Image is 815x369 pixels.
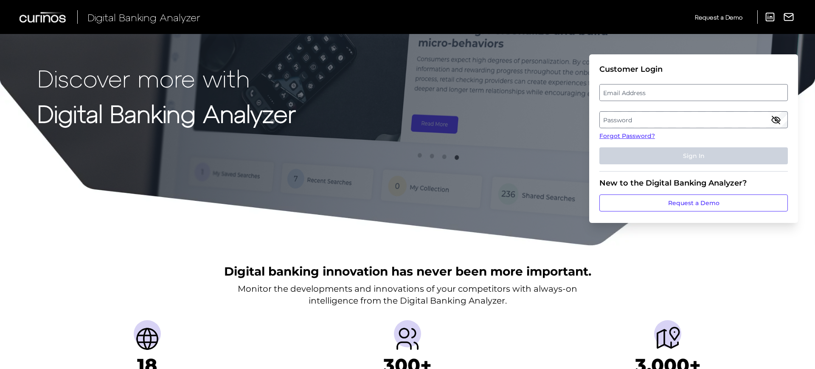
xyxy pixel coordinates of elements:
img: Providers [394,325,421,352]
label: Email Address [600,85,787,100]
img: Journeys [654,325,681,352]
span: Request a Demo [695,14,742,21]
span: Digital Banking Analyzer [87,11,200,23]
h2: Digital banking innovation has never been more important. [224,263,591,279]
a: Request a Demo [599,194,788,211]
p: Discover more with [37,65,296,91]
label: Password [600,112,787,127]
a: Request a Demo [695,10,742,24]
img: Countries [134,325,161,352]
div: New to the Digital Banking Analyzer? [599,178,788,188]
img: Curinos [20,12,67,23]
button: Sign In [599,147,788,164]
div: Customer Login [599,65,788,74]
a: Forgot Password? [599,132,788,141]
p: Monitor the developments and innovations of your competitors with always-on intelligence from the... [238,283,577,307]
strong: Digital Banking Analyzer [37,99,296,127]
